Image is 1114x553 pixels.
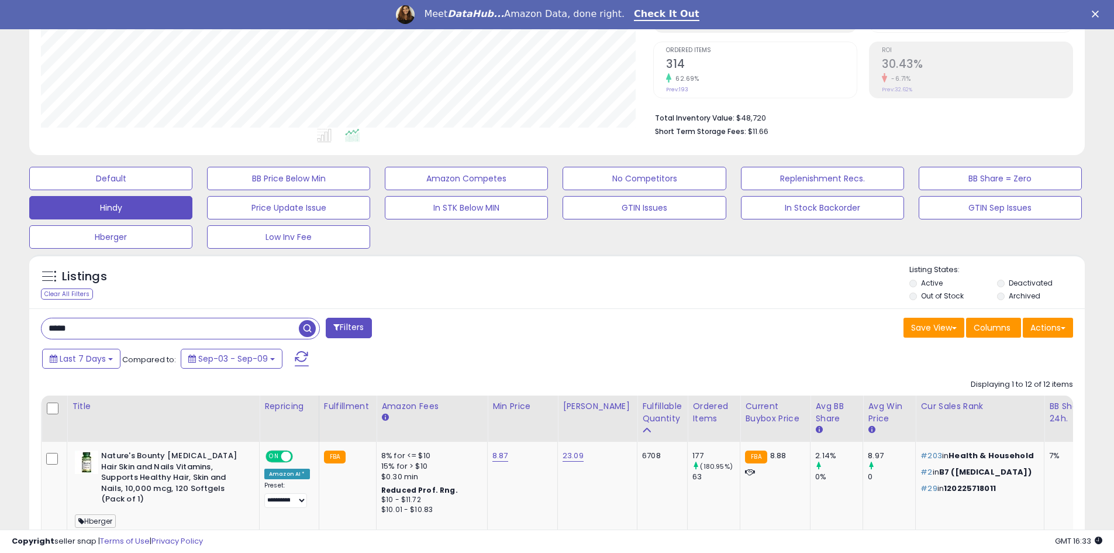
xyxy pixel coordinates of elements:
div: Cur Sales Rank [920,400,1039,413]
button: Replenishment Recs. [741,167,904,190]
img: 41VHR1TpCqL._SL40_.jpg [75,451,98,474]
a: Privacy Policy [151,535,203,547]
b: Nature's Bounty [MEDICAL_DATA] Hair Skin and Nails Vitamins, Supports Healthy Hair, Skin and Nail... [101,451,243,508]
b: Reduced Prof. Rng. [381,485,458,495]
small: -6.71% [887,74,910,83]
div: Repricing [264,400,314,413]
small: Prev: 32.62% [882,86,912,93]
div: BB Share 24h. [1049,400,1092,425]
h2: 314 [666,57,857,73]
div: 0 [868,472,915,482]
div: Close [1092,11,1103,18]
button: Hberger [29,225,192,249]
span: 120225718011 [944,483,996,494]
p: in [920,483,1035,494]
span: 2025-09-17 16:33 GMT [1055,535,1102,547]
button: GTIN Sep Issues [919,196,1082,219]
button: In STK Below MIN [385,196,548,219]
button: GTIN Issues [563,196,726,219]
small: (180.95%) [700,462,732,471]
span: 8.88 [770,450,787,461]
span: Columns [974,322,1010,334]
div: Preset: [264,482,310,508]
button: No Competitors [563,167,726,190]
div: $10.01 - $10.83 [381,505,478,515]
a: Check It Out [634,8,699,21]
span: #29 [920,483,937,494]
div: Displaying 1 to 12 of 12 items [971,379,1073,390]
img: Profile image for Georgie [396,5,415,24]
small: 62.69% [671,74,699,83]
small: Amazon Fees. [381,413,388,423]
div: 15% for > $10 [381,461,478,472]
button: Last 7 Days [42,349,120,369]
label: Out of Stock [921,291,964,301]
span: Hberger [75,514,116,528]
a: 8.87 [492,450,508,462]
button: Filters [326,318,371,338]
span: #2 [920,466,932,478]
div: 8.97 [868,451,915,461]
span: ON [267,452,281,462]
button: Sep-03 - Sep-09 [181,349,282,369]
p: Listing States: [909,265,1085,276]
b: Short Term Storage Fees: [655,126,746,136]
div: seller snap | | [12,536,203,547]
span: Compared to: [122,354,176,365]
div: Ordered Items [692,400,735,425]
button: Price Update Issue [207,196,370,219]
div: 6708 [642,451,678,461]
button: BB Share = Zero [919,167,1082,190]
div: Amazon Fees [381,400,482,413]
div: Fulfillment [324,400,371,413]
span: B7 ([MEDICAL_DATA]) [939,466,1032,478]
span: Ordered Items [666,47,857,54]
div: Avg BB Share [815,400,858,425]
button: Default [29,167,192,190]
small: Avg Win Price. [868,425,875,435]
button: In Stock Backorder [741,196,904,219]
small: FBA [324,451,346,463]
div: 8% for <= $10 [381,451,478,461]
button: Amazon Competes [385,167,548,190]
div: 0% [815,472,863,482]
b: Total Inventory Value: [655,113,734,123]
button: BB Price Below Min [207,167,370,190]
span: #203 [920,450,942,461]
div: Min Price [492,400,553,413]
button: Save View [903,318,964,338]
div: $0.30 min [381,472,478,482]
div: [PERSON_NAME] [563,400,632,413]
small: Avg BB Share. [815,425,822,435]
div: Meet Amazon Data, done right. [424,8,625,20]
button: Actions [1023,318,1073,338]
span: Last 7 Days [60,353,106,365]
button: Hindy [29,196,192,219]
h2: 30.43% [882,57,1072,73]
i: DataHub... [447,8,504,19]
strong: Copyright [12,535,54,547]
span: ROI [882,47,1072,54]
a: Terms of Use [100,535,150,547]
div: 2.14% [815,451,863,461]
p: in [920,451,1035,461]
button: Low Inv Fee [207,225,370,249]
label: Active [921,278,943,288]
div: Title [72,400,254,413]
small: Prev: 193 [666,86,688,93]
div: Fulfillable Quantity [642,400,682,425]
div: Avg Win Price [868,400,910,425]
div: Amazon AI * [264,469,310,479]
label: Deactivated [1009,278,1053,288]
a: 23.09 [563,450,584,462]
span: Sep-03 - Sep-09 [198,353,268,365]
div: 63 [692,472,740,482]
small: FBA [745,451,767,463]
li: $48,720 [655,110,1064,124]
span: Health & Household [949,450,1034,461]
h5: Listings [62,269,107,285]
label: Archived [1009,291,1040,301]
div: 177 [692,451,740,461]
div: Current Buybox Price [745,400,805,425]
span: $11.66 [748,126,768,137]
